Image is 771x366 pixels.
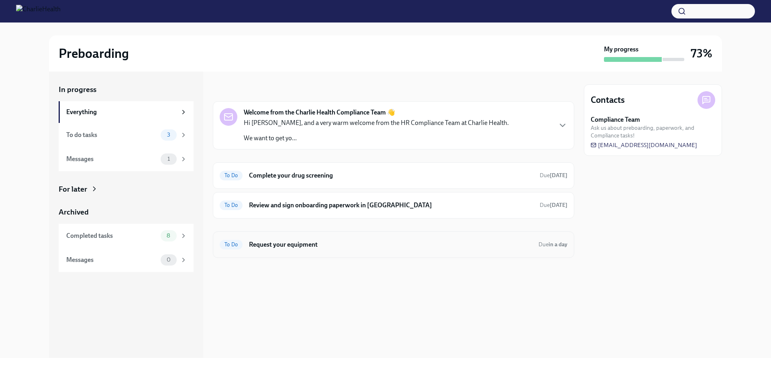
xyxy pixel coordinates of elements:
[59,248,194,272] a: Messages0
[249,171,533,180] h6: Complete your drug screening
[220,241,243,247] span: To Do
[66,131,157,139] div: To do tasks
[220,238,567,251] a: To DoRequest your equipmentDuein a day
[59,45,129,61] h2: Preboarding
[59,207,194,217] a: Archived
[591,115,640,124] strong: Compliance Team
[59,184,87,194] div: For later
[59,123,194,147] a: To do tasks3
[249,240,532,249] h6: Request your equipment
[66,231,157,240] div: Completed tasks
[213,84,251,95] div: In progress
[59,101,194,123] a: Everything
[591,124,715,139] span: Ask us about preboarding, paperwork, and Compliance tasks!
[59,224,194,248] a: Completed tasks8
[59,147,194,171] a: Messages1
[59,84,194,95] a: In progress
[16,5,61,18] img: CharlieHealth
[538,241,567,248] span: Due
[163,156,175,162] span: 1
[220,172,243,178] span: To Do
[591,141,697,149] a: [EMAIL_ADDRESS][DOMAIN_NAME]
[249,201,533,210] h6: Review and sign onboarding paperwork in [GEOGRAPHIC_DATA]
[540,172,567,179] span: Due
[244,108,395,117] strong: Welcome from the Charlie Health Compliance Team 👋
[66,155,157,164] div: Messages
[691,46,712,61] h3: 73%
[220,199,567,212] a: To DoReview and sign onboarding paperwork in [GEOGRAPHIC_DATA]Due[DATE]
[604,45,638,54] strong: My progress
[66,108,177,117] div: Everything
[591,94,625,106] h4: Contacts
[540,201,567,209] span: August 14th, 2025 07:00
[162,233,175,239] span: 8
[550,172,567,179] strong: [DATE]
[220,169,567,182] a: To DoComplete your drug screeningDue[DATE]
[540,202,567,209] span: Due
[540,172,567,179] span: August 11th, 2025 07:00
[66,256,157,264] div: Messages
[162,257,175,263] span: 0
[550,202,567,209] strong: [DATE]
[538,241,567,248] span: August 12th, 2025 07:00
[549,241,567,248] strong: in a day
[244,119,509,127] p: Hi [PERSON_NAME], and a very warm welcome from the HR Compliance Team at Charlie Health.
[244,134,509,143] p: We want to get yo...
[162,132,175,138] span: 3
[220,202,243,208] span: To Do
[59,184,194,194] a: For later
